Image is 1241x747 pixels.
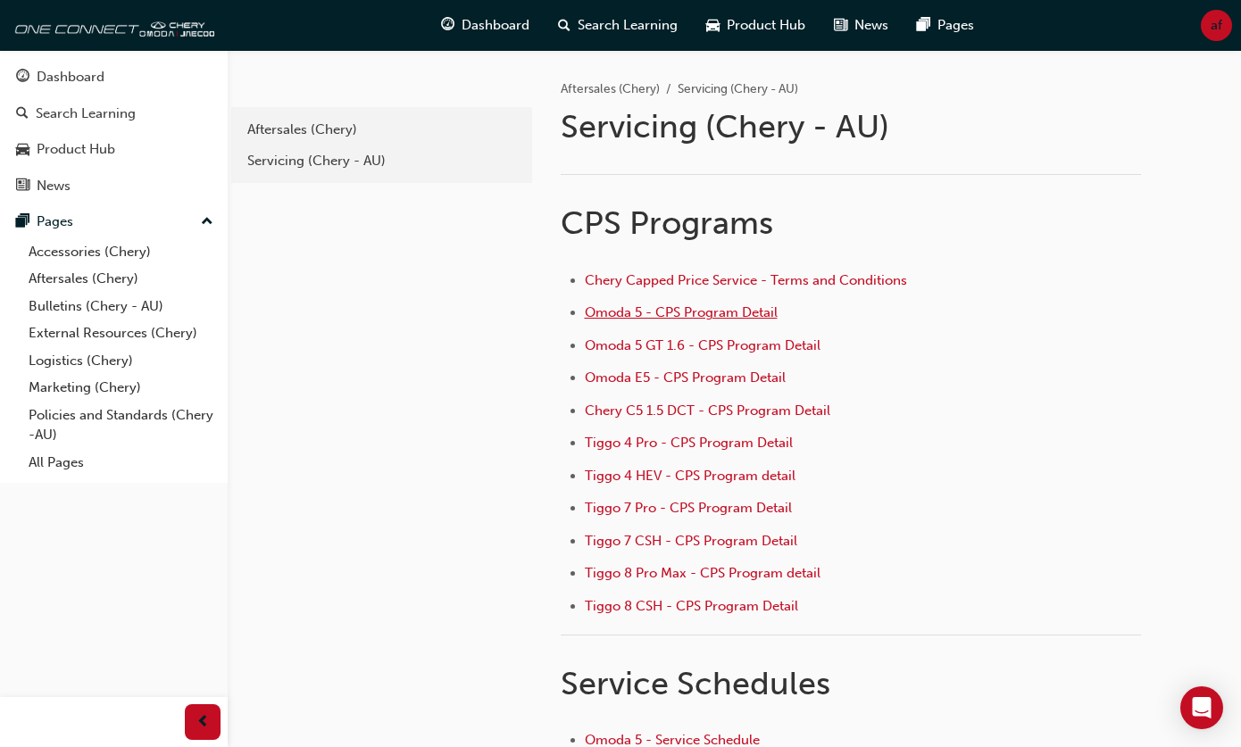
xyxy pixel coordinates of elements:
[678,79,798,100] li: Servicing (Chery - AU)
[427,7,544,44] a: guage-iconDashboard
[7,205,221,238] button: Pages
[37,176,71,196] div: News
[544,7,692,44] a: search-iconSearch Learning
[727,15,805,36] span: Product Hub
[561,664,830,702] span: Service Schedules
[585,403,830,419] a: Chery C5 1.5 DCT - CPS Program Detail
[196,711,210,734] span: prev-icon
[937,15,974,36] span: Pages
[37,67,104,87] div: Dashboard
[585,272,907,288] a: Chery Capped Price Service - Terms and Conditions
[820,7,903,44] a: news-iconNews
[247,151,516,171] div: Servicing (Chery - AU)
[9,7,214,43] img: oneconnect
[7,133,221,166] a: Product Hub
[585,468,795,484] a: Tiggo 4 HEV - CPS Program detail
[36,104,136,124] div: Search Learning
[585,565,820,581] a: Tiggo 8 Pro Max - CPS Program detail
[834,14,847,37] span: news-icon
[7,170,221,203] a: News
[917,14,930,37] span: pages-icon
[16,142,29,158] span: car-icon
[585,337,820,353] a: Omoda 5 GT 1.6 - CPS Program Detail
[7,61,221,94] a: Dashboard
[1201,10,1232,41] button: af
[16,106,29,122] span: search-icon
[21,293,221,320] a: Bulletins (Chery - AU)
[585,500,792,516] a: Tiggo 7 Pro - CPS Program Detail
[21,402,221,449] a: Policies and Standards (Chery -AU)
[585,533,797,549] a: Tiggo 7 CSH - CPS Program Detail
[247,120,516,140] div: Aftersales (Chery)
[585,369,786,386] a: Omoda E5 - CPS Program Detail
[21,374,221,402] a: Marketing (Chery)
[16,70,29,86] span: guage-icon
[1211,15,1222,36] span: af
[585,304,778,320] a: Omoda 5 - CPS Program Detail
[441,14,454,37] span: guage-icon
[201,211,213,234] span: up-icon
[16,178,29,195] span: news-icon
[37,212,73,232] div: Pages
[7,97,221,130] a: Search Learning
[21,449,221,477] a: All Pages
[21,320,221,347] a: External Resources (Chery)
[21,265,221,293] a: Aftersales (Chery)
[561,81,660,96] a: Aftersales (Chery)
[37,139,115,160] div: Product Hub
[585,598,798,614] a: Tiggo 8 CSH - CPS Program Detail
[462,15,529,36] span: Dashboard
[578,15,678,36] span: Search Learning
[21,238,221,266] a: Accessories (Chery)
[692,7,820,44] a: car-iconProduct Hub
[238,114,525,145] a: Aftersales (Chery)
[854,15,888,36] span: News
[21,347,221,375] a: Logistics (Chery)
[561,107,1106,146] h1: Servicing (Chery - AU)
[7,57,221,205] button: DashboardSearch LearningProduct HubNews
[1180,686,1223,729] div: Open Intercom Messenger
[561,203,773,242] span: CPS Programs
[16,214,29,230] span: pages-icon
[903,7,988,44] a: pages-iconPages
[558,14,571,37] span: search-icon
[706,14,720,37] span: car-icon
[585,435,793,451] a: Tiggo 4 Pro - CPS Program Detail
[238,145,525,177] a: Servicing (Chery - AU)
